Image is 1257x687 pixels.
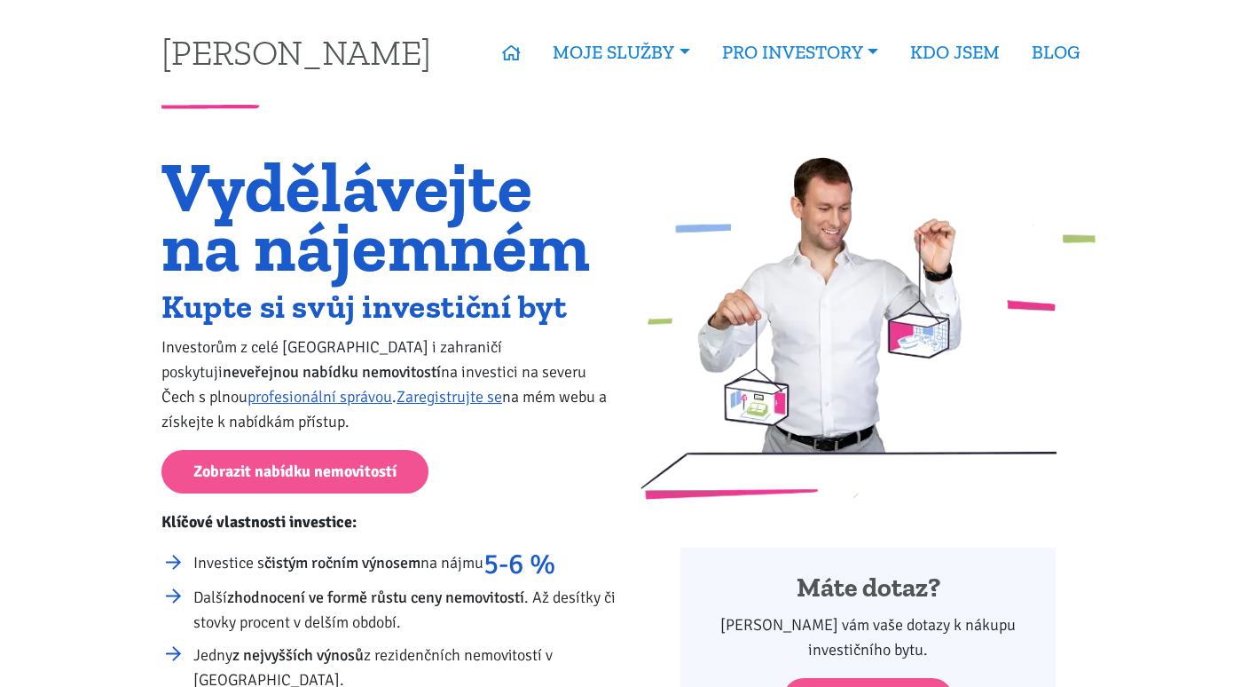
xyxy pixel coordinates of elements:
[193,585,617,635] li: Další . Až desítky či stovky procent v delším období.
[894,32,1016,73] a: KDO JSEM
[483,547,555,581] strong: 5-6 %
[704,572,1032,605] h4: Máte dotaz?
[161,292,617,321] h2: Kupte si svůj investiční byt
[227,588,524,607] strong: zhodnocení ve formě růstu ceny nemovitostí
[232,645,364,665] strong: z nejvyšších výnosů
[193,550,617,577] li: Investice s na nájmu
[704,612,1032,662] p: [PERSON_NAME] vám vaše dotazy k nákupu investičního bytu.
[161,509,617,534] p: Klíčové vlastnosti investice:
[161,35,431,69] a: [PERSON_NAME]
[223,362,441,382] strong: neveřejnou nabídku nemovitostí
[397,387,502,407] a: Zaregistrujte se
[161,450,428,494] a: Zobrazit nabídku nemovitostí
[161,335,617,434] p: Investorům z celé [GEOGRAPHIC_DATA] i zahraničí poskytuji na investici na severu Čech s plnou . n...
[264,553,420,572] strong: čistým ročním výnosem
[247,387,392,407] a: profesionální správou
[161,157,617,276] h1: Vydělávejte na nájemném
[706,32,894,73] a: PRO INVESTORY
[537,32,705,73] a: MOJE SLUŽBY
[1016,32,1096,73] a: BLOG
